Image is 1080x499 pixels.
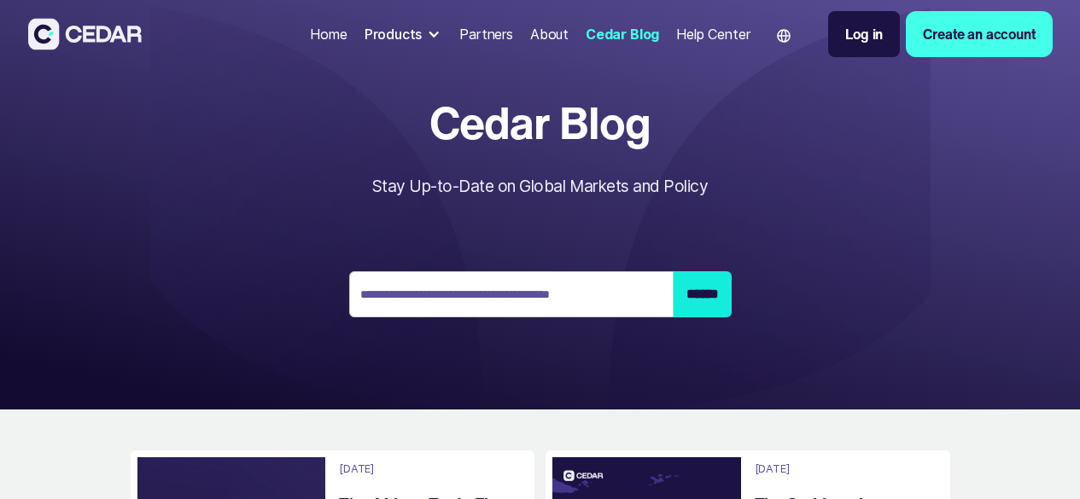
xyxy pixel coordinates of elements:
a: Home [303,15,353,53]
a: Create an account [906,11,1052,57]
div: [DATE] [755,461,790,477]
div: Partners [459,24,513,44]
span: Cedar Blog [372,98,708,147]
img: world icon [777,29,791,43]
div: Products [358,17,450,51]
div: Products [365,24,423,44]
div: Help Center [676,24,750,44]
div: Cedar Blog [586,24,659,44]
a: Help Center [669,15,756,53]
div: Log in [845,24,883,44]
a: About [523,15,575,53]
a: Log in [828,11,900,57]
a: Partners [452,15,520,53]
span: Stay Up-to-Date on Global Markets and Policy [372,176,708,196]
div: [DATE] [339,461,374,477]
a: Cedar Blog [579,15,666,53]
div: Home [310,24,347,44]
div: About [530,24,569,44]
